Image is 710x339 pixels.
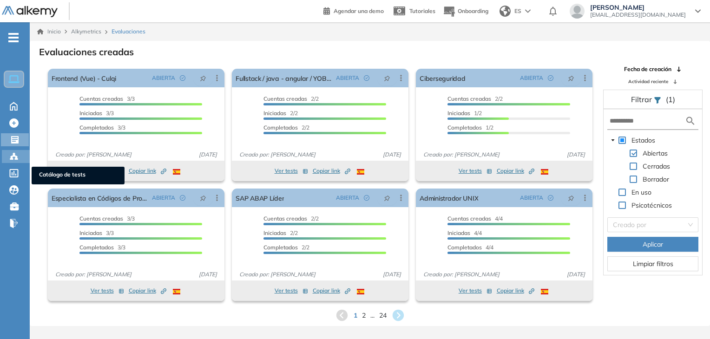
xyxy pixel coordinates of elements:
span: check-circle [180,75,185,81]
button: Onboarding [443,1,488,21]
span: [EMAIL_ADDRESS][DOMAIN_NAME] [590,11,686,19]
span: Creado por: [PERSON_NAME] [420,270,503,279]
button: Copiar link [313,285,350,296]
span: Filtrar [631,95,654,104]
img: ESP [541,169,548,175]
button: Copiar link [313,165,350,176]
button: pushpin [377,71,397,85]
a: SAP ABAP Líder [236,189,284,207]
span: [DATE] [379,150,405,159]
span: Copiar link [129,167,166,175]
button: pushpin [561,71,581,85]
a: Ciberseguridad [420,69,465,87]
img: ESP [173,289,180,294]
span: pushpin [200,74,206,82]
span: ABIERTA [520,74,543,82]
span: 3/3 [79,244,125,251]
span: Onboarding [458,7,488,14]
span: Cuentas creadas [79,215,123,222]
span: Completados [447,124,482,131]
span: Cuentas creadas [447,215,491,222]
span: Copiar link [313,287,350,295]
span: Iniciadas [79,110,102,117]
img: Logo [2,6,58,18]
span: check-circle [364,195,369,201]
span: Creado por: [PERSON_NAME] [52,270,135,279]
span: Agendar una demo [334,7,384,14]
span: [DATE] [563,270,589,279]
img: world [500,6,511,17]
button: Ver tests [91,285,124,296]
span: [DATE] [195,270,221,279]
span: Copiar link [497,287,534,295]
button: Copiar link [497,285,534,296]
span: En uso [631,188,651,196]
span: 1 [354,311,357,320]
span: Cerradas [641,161,672,172]
span: Cuentas creadas [263,215,307,222]
span: [DATE] [195,150,221,159]
span: check-circle [548,195,553,201]
span: ES [514,7,521,15]
span: Cuentas creadas [79,95,123,102]
button: Copiar link [129,285,166,296]
button: pushpin [193,71,213,85]
span: ABIERTA [152,194,175,202]
span: 2/2 [263,124,309,131]
span: Catálogo de tests [39,170,117,181]
span: Limpiar filtros [633,259,673,269]
span: 2/2 [263,229,298,236]
span: pushpin [200,194,206,202]
span: Psicotécnicos [630,200,674,211]
span: Borrador [643,175,669,183]
span: pushpin [384,74,390,82]
span: 4/4 [447,215,503,222]
span: 3/3 [79,215,135,222]
span: 2/2 [447,95,503,102]
button: Ver tests [275,165,308,176]
span: 3/3 [79,124,125,131]
span: Fecha de creación [624,65,671,73]
span: pushpin [384,194,390,202]
span: Borrador [641,174,671,185]
span: Estados [630,135,657,146]
span: Estados [631,136,655,144]
span: ABIERTA [520,194,543,202]
span: ABIERTA [336,74,359,82]
span: ABIERTA [336,194,359,202]
img: ESP [357,289,364,294]
span: Abiertas [643,149,668,157]
span: 4/4 [447,229,482,236]
a: Agendar una demo [323,5,384,16]
span: Copiar link [497,167,534,175]
span: Creado por: [PERSON_NAME] [236,150,319,159]
span: check-circle [364,75,369,81]
span: Creado por: [PERSON_NAME] [52,150,135,159]
span: Copiar link [129,287,166,295]
img: ESP [541,289,548,294]
span: Iniciadas [447,110,470,117]
a: Fullstack / java - angular / YOBEL [236,69,332,87]
span: Cuentas creadas [447,95,491,102]
span: Copiar link [313,167,350,175]
span: Alkymetrics [71,28,101,35]
button: Aplicar [607,237,698,252]
span: Creado por: [PERSON_NAME] [420,150,503,159]
span: (1) [666,94,675,105]
span: Iniciadas [79,229,102,236]
img: search icon [685,115,696,127]
span: 2 [362,311,366,320]
button: Ver tests [91,165,124,176]
span: 1/2 [447,110,482,117]
span: [DATE] [379,270,405,279]
i: - [8,37,19,39]
span: Completados [263,124,298,131]
span: Aplicar [643,239,663,249]
span: Cuentas creadas [263,95,307,102]
span: Iniciadas [263,110,286,117]
a: Inicio [37,27,61,36]
button: pushpin [377,190,397,205]
span: 3/3 [79,95,135,102]
span: Tutoriales [409,7,435,14]
span: Completados [79,244,114,251]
